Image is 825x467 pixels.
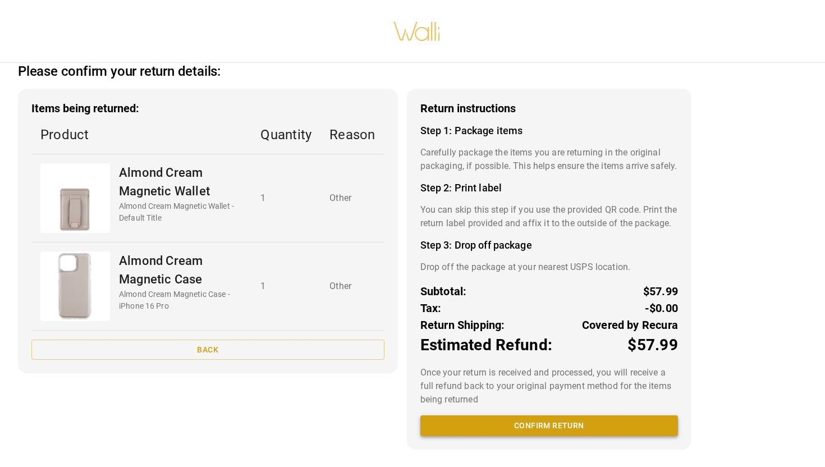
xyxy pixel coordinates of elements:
[420,102,678,115] h3: Return instructions
[420,203,678,230] p: You can skip this step if you use the provided QR code. Print the return label provided and affix...
[582,317,678,333] p: Covered by Recura
[329,191,375,205] p: Other
[420,260,678,274] p: Drop off the package at your nearest USPS location.
[329,125,375,145] p: Reason
[18,63,221,80] h2: Please confirm your return details:
[260,191,311,205] p: 1
[643,283,678,300] p: $57.99
[420,239,678,251] h4: Step 3: Drop off package
[260,125,311,145] p: Quantity
[420,182,678,194] h4: Step 2: Print label
[119,251,242,289] p: Almond Cream Magnetic Case
[119,200,242,224] p: Almond Cream Magnetic Wallet - Default Title
[420,300,442,317] p: Tax:
[627,333,678,357] p: $57.99
[420,283,467,300] p: Subtotal:
[119,289,242,312] p: Almond Cream Magnetic Case - iPhone 16 Pro
[40,125,242,145] p: Product
[420,317,505,333] p: Return Shipping:
[31,102,384,115] h3: Items being returned:
[420,146,678,173] p: Carefully package the items you are returning in the original packaging, if possible. This helps ...
[420,415,678,436] button: Confirm return
[119,163,242,200] p: Almond Cream Magnetic Wallet
[393,7,441,56] img: walli-inc.myshopify.com
[420,366,678,406] p: Once your return is received and processed, you will receive a full refund back to your original ...
[31,340,384,360] button: Back
[420,333,552,357] p: Estimated Refund:
[260,280,311,293] p: 1
[329,280,375,293] p: Other
[420,125,678,137] h4: Step 1: Package items
[645,300,678,317] p: -$0.00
